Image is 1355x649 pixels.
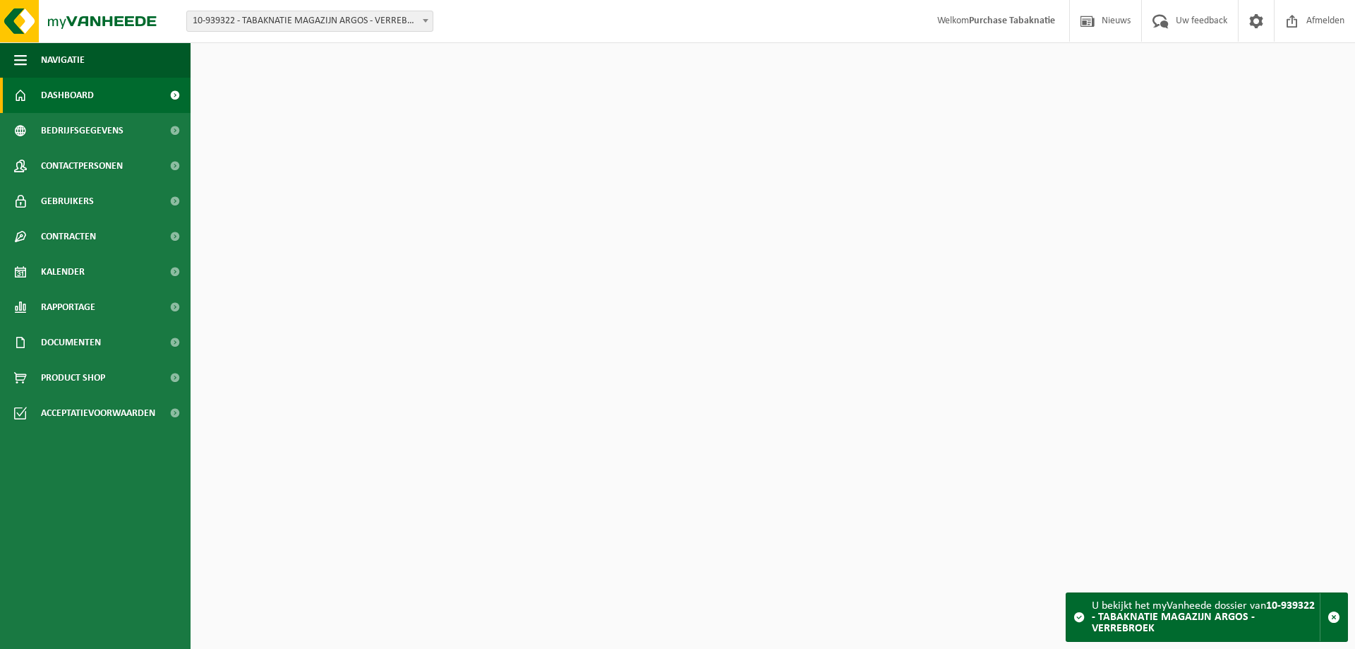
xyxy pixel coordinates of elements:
[1092,600,1315,634] strong: 10-939322 - TABAKNATIE MAGAZIJN ARGOS - VERREBROEK
[187,11,433,31] span: 10-939322 - TABAKNATIE MAGAZIJN ARGOS - VERREBROEK
[41,113,124,148] span: Bedrijfsgegevens
[41,395,155,431] span: Acceptatievoorwaarden
[41,219,96,254] span: Contracten
[1092,593,1320,641] div: U bekijkt het myVanheede dossier van
[41,360,105,395] span: Product Shop
[41,184,94,219] span: Gebruikers
[41,290,95,325] span: Rapportage
[41,42,85,78] span: Navigatie
[186,11,433,32] span: 10-939322 - TABAKNATIE MAGAZIJN ARGOS - VERREBROEK
[41,78,94,113] span: Dashboard
[969,16,1055,26] strong: Purchase Tabaknatie
[41,325,101,360] span: Documenten
[41,148,123,184] span: Contactpersonen
[41,254,85,290] span: Kalender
